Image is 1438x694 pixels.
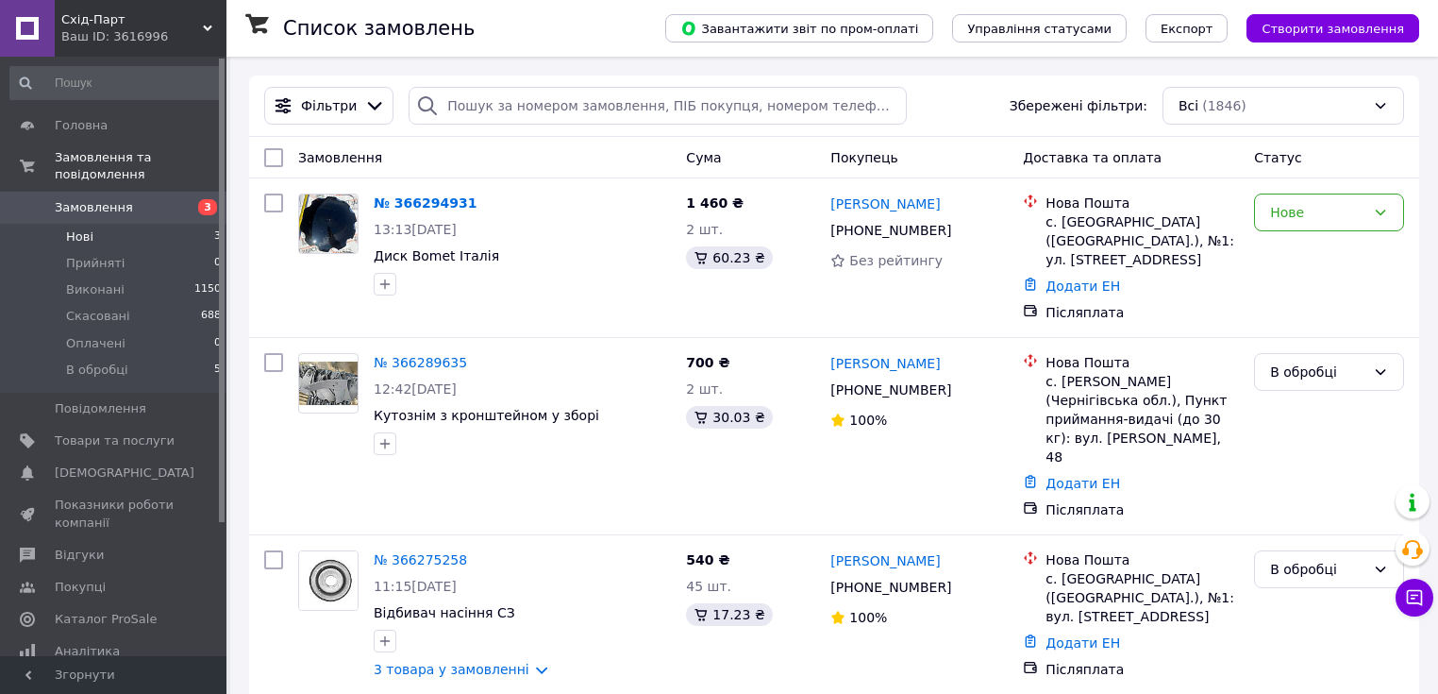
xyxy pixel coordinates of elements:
span: Каталог ProSale [55,611,157,628]
button: Створити замовлення [1246,14,1419,42]
span: Виконані [66,281,125,298]
span: (1846) [1202,98,1246,113]
a: Фото товару [298,550,359,611]
div: Післяплата [1045,500,1239,519]
div: с. [PERSON_NAME] (Чернігівська обл.), Пункт приймання-видачі (до 30 кг): вул. [PERSON_NAME], 48 [1045,372,1239,466]
img: Фото товару [299,551,358,610]
span: 1150 [194,281,221,298]
span: Фільтри [301,96,357,115]
span: Доставка та оплата [1023,150,1162,165]
span: Експорт [1161,22,1213,36]
a: Кутознім з кронштейном у зборі [374,408,599,423]
span: [DEMOGRAPHIC_DATA] [55,465,194,482]
span: 700 ₴ [686,355,729,370]
span: 5 [214,362,221,379]
span: Всі [1179,96,1198,115]
span: Товари та послуги [55,432,175,449]
a: 3 товара у замовленні [374,662,529,677]
span: 45 шт. [686,579,731,594]
div: Нове [1270,202,1365,223]
span: Замовлення та повідомлення [55,149,226,183]
span: 0 [214,255,221,272]
div: В обробці [1270,362,1365,382]
span: Завантажити звіт по пром-оплаті [680,20,918,37]
span: Створити замовлення [1262,22,1404,36]
a: Диск Bomet Італія [374,248,499,263]
div: Нова Пошта [1045,550,1239,569]
span: Без рейтингу [849,253,943,268]
h1: Список замовлень [283,17,475,40]
span: Замовлення [298,150,382,165]
span: В обробці [66,362,128,379]
div: Ваш ID: 3616996 [61,28,226,45]
span: 100% [849,413,887,428]
button: Чат з покупцем [1396,579,1433,617]
a: [PERSON_NAME] [830,195,940,213]
a: [PERSON_NAME] [830,354,940,373]
span: Збережені фільтри: [1010,96,1147,115]
div: Післяплата [1045,660,1239,679]
a: Відбивач насіння СЗ [374,605,515,620]
span: Покупець [830,150,897,165]
span: 2 шт. [686,222,723,237]
span: Повідомлення [55,400,146,417]
button: Управління статусами [952,14,1127,42]
span: 11:15[DATE] [374,579,457,594]
a: Фото товару [298,353,359,414]
span: 1 460 ₴ [686,195,744,211]
span: Замовлення [55,199,133,216]
input: Пошук за номером замовлення, ПІБ покупця, номером телефону, Email, номером накладної [409,87,907,125]
button: Завантажити звіт по пром-оплаті [665,14,933,42]
span: 12:42[DATE] [374,381,457,397]
button: Експорт [1145,14,1229,42]
div: [PHONE_NUMBER] [827,217,955,244]
span: 0 [214,335,221,352]
a: Додати ЕН [1045,279,1120,294]
span: Cума [686,150,721,165]
a: № 366275258 [374,552,467,567]
span: 2 шт. [686,381,723,397]
img: Фото товару [299,195,357,253]
span: Оплачені [66,335,125,352]
div: с. [GEOGRAPHIC_DATA] ([GEOGRAPHIC_DATA].), №1: ул. [STREET_ADDRESS] [1045,212,1239,269]
a: Фото товару [298,194,359,254]
span: Нові [66,229,93,245]
span: Аналітика [55,643,120,660]
div: 30.03 ₴ [686,406,772,429]
div: 17.23 ₴ [686,603,772,626]
a: [PERSON_NAME] [830,551,940,570]
span: Прийняті [66,255,125,272]
span: Покупці [55,579,106,596]
span: Скасовані [66,308,130,325]
div: Післяплата [1045,303,1239,322]
span: Схід-Парт [61,11,203,28]
img: Фото товару [299,362,358,406]
span: 13:13[DATE] [374,222,457,237]
input: Пошук [9,66,223,100]
div: [PHONE_NUMBER] [827,377,955,403]
div: [PHONE_NUMBER] [827,574,955,601]
span: Статус [1254,150,1302,165]
span: 3 [198,199,217,215]
span: 540 ₴ [686,552,729,567]
a: Додати ЕН [1045,476,1120,491]
div: с. [GEOGRAPHIC_DATA] ([GEOGRAPHIC_DATA].), №1: вул. [STREET_ADDRESS] [1045,569,1239,626]
span: Головна [55,117,108,134]
span: Відгуки [55,547,104,564]
div: В обробці [1270,559,1365,580]
div: Нова Пошта [1045,353,1239,372]
a: Створити замовлення [1228,20,1419,35]
span: 3 [214,229,221,245]
span: Показники роботи компанії [55,497,175,531]
a: № 366289635 [374,355,467,370]
div: 60.23 ₴ [686,246,772,269]
span: 688 [201,308,221,325]
a: № 366294931 [374,195,477,211]
div: Нова Пошта [1045,194,1239,212]
span: 100% [849,610,887,625]
span: Управління статусами [967,22,1112,36]
a: Додати ЕН [1045,635,1120,651]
